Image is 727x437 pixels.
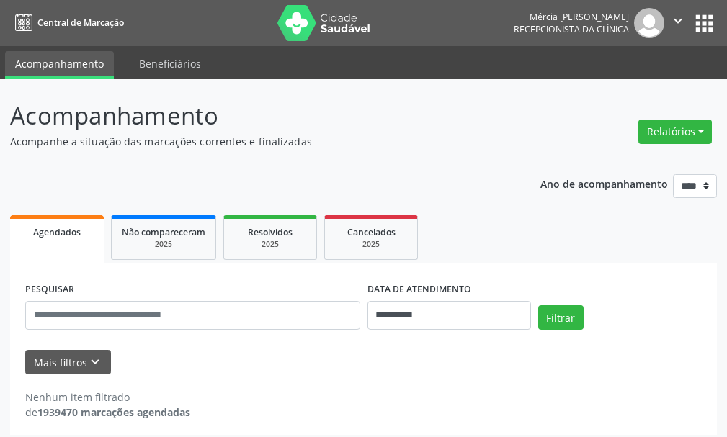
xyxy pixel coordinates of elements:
button: Mais filtroskeyboard_arrow_down [25,350,111,375]
div: Mércia [PERSON_NAME] [514,11,629,23]
strong: 1939470 marcações agendadas [37,405,190,419]
span: Resolvidos [248,226,293,238]
span: Recepcionista da clínica [514,23,629,35]
button: apps [692,11,717,36]
i: keyboard_arrow_down [87,354,103,370]
p: Ano de acompanhamento [540,174,668,192]
a: Beneficiários [129,51,211,76]
div: 2025 [335,239,407,250]
div: 2025 [234,239,306,250]
label: PESQUISAR [25,279,74,301]
span: Cancelados [347,226,396,238]
div: Nenhum item filtrado [25,389,190,405]
p: Acompanhamento [10,98,505,134]
button: Filtrar [538,305,584,330]
div: de [25,405,190,420]
button: Relatórios [638,120,712,144]
i:  [670,13,686,29]
p: Acompanhe a situação das marcações correntes e finalizadas [10,134,505,149]
img: img [634,8,664,38]
div: 2025 [122,239,205,250]
a: Central de Marcação [10,11,124,35]
span: Agendados [33,226,81,238]
span: Central de Marcação [37,17,124,29]
label: DATA DE ATENDIMENTO [367,279,471,301]
button:  [664,8,692,38]
span: Não compareceram [122,226,205,238]
a: Acompanhamento [5,51,114,79]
